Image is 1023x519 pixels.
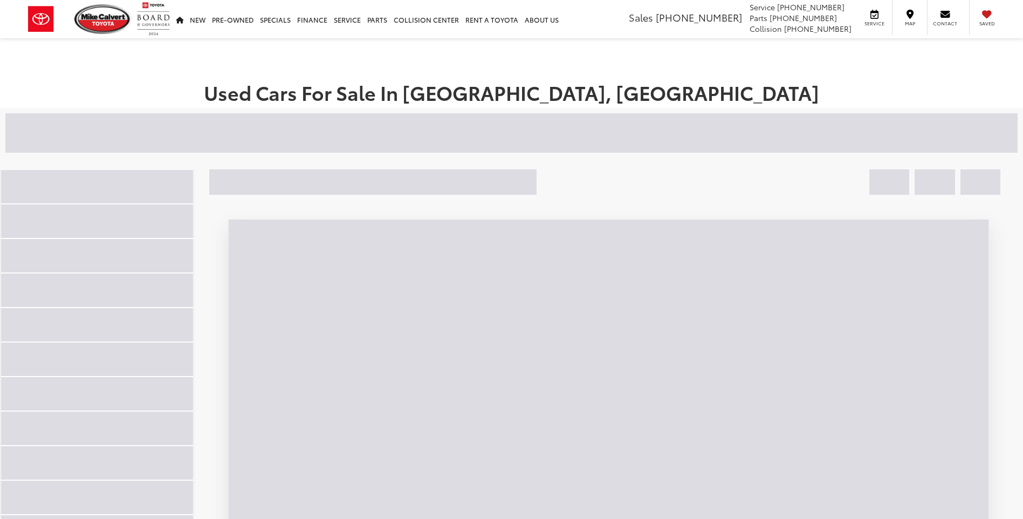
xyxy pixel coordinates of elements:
[975,20,999,27] span: Saved
[750,12,767,23] span: Parts
[777,2,845,12] span: [PHONE_NUMBER]
[750,23,782,34] span: Collision
[656,10,742,24] span: [PHONE_NUMBER]
[862,20,887,27] span: Service
[74,4,132,34] img: Mike Calvert Toyota
[629,10,653,24] span: Sales
[898,20,922,27] span: Map
[770,12,837,23] span: [PHONE_NUMBER]
[784,23,852,34] span: [PHONE_NUMBER]
[750,2,775,12] span: Service
[933,20,957,27] span: Contact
